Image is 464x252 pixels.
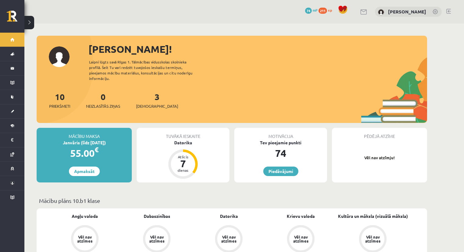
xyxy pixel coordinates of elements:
[328,8,332,13] span: xp
[76,235,93,243] div: Vēl nav atzīmes
[292,235,309,243] div: Vēl nav atzīmes
[49,91,70,109] a: 10Priekšmeti
[313,8,318,13] span: mP
[89,59,203,81] div: Laipni lūgts savā Rīgas 1. Tālmācības vidusskolas skolnieka profilā. Šeit Tu vari redzēt tuvojošo...
[136,91,178,109] a: 3[DEMOGRAPHIC_DATA]
[148,235,165,243] div: Vēl nav atzīmes
[220,235,237,243] div: Vēl nav atzīmes
[305,8,312,14] span: 74
[234,139,327,146] div: Tev pieejamie punkti
[220,213,238,219] a: Datorika
[37,139,132,146] div: Janvāris (līdz [DATE])
[49,103,70,109] span: Priekšmeti
[335,155,424,161] p: Vēl nav atzīmju!
[174,159,192,168] div: 7
[72,213,98,219] a: Angļu valoda
[37,128,132,139] div: Mācību maksa
[287,213,315,219] a: Krievu valoda
[137,139,229,180] a: Datorika Atlicis 7 dienas
[88,42,427,56] div: [PERSON_NAME]!
[144,213,170,219] a: Dabaszinības
[137,139,229,146] div: Datorika
[86,103,120,109] span: Neizlasītās ziņas
[305,8,318,13] a: 74 mP
[37,146,132,160] div: 55.00
[388,9,426,15] a: [PERSON_NAME]
[174,155,192,159] div: Atlicis
[318,8,327,14] span: 211
[95,145,99,154] span: €
[338,213,408,219] a: Kultūra un māksla (vizuālā māksla)
[364,235,381,243] div: Vēl nav atzīmes
[234,146,327,160] div: 74
[7,11,24,26] a: Rīgas 1. Tālmācības vidusskola
[263,167,298,176] a: Piedāvājumi
[39,196,425,205] p: Mācību plāns 10.b1 klase
[234,128,327,139] div: Motivācija
[378,9,384,15] img: Anna Cirse
[332,128,427,139] div: Pēdējā atzīme
[86,91,120,109] a: 0Neizlasītās ziņas
[174,168,192,172] div: dienas
[318,8,335,13] a: 211 xp
[136,103,178,109] span: [DEMOGRAPHIC_DATA]
[69,167,100,176] a: Apmaksāt
[137,128,229,139] div: Tuvākā ieskaite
